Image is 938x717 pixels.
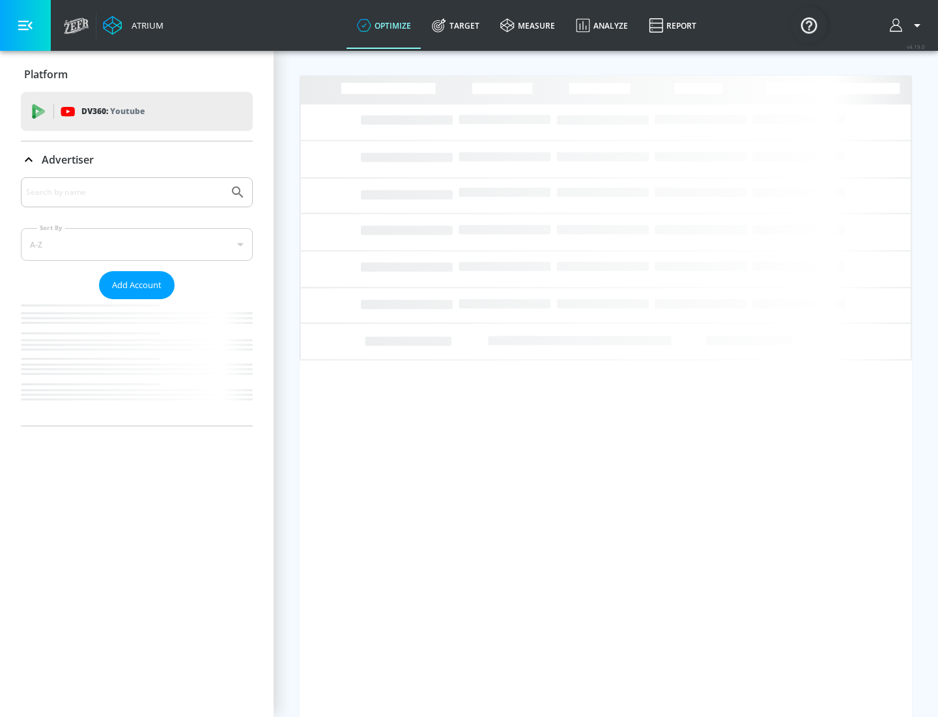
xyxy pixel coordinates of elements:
button: Add Account [99,271,175,299]
label: Sort By [37,224,65,232]
div: A-Z [21,228,253,261]
div: Atrium [126,20,163,31]
a: Report [638,2,707,49]
span: Add Account [112,278,162,293]
span: v 4.19.0 [907,43,925,50]
a: Target [421,2,490,49]
div: Platform [21,56,253,93]
a: optimize [347,2,421,49]
p: Platform [24,67,68,81]
p: Youtube [110,104,145,118]
nav: list of Advertiser [21,299,253,426]
button: Open Resource Center [791,7,827,43]
a: measure [490,2,565,49]
div: Advertiser [21,177,253,426]
div: DV360: Youtube [21,92,253,131]
p: DV360: [81,104,145,119]
p: Advertiser [42,153,94,167]
div: Advertiser [21,141,253,178]
a: Atrium [103,16,163,35]
input: Search by name [26,184,223,201]
a: Analyze [565,2,638,49]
